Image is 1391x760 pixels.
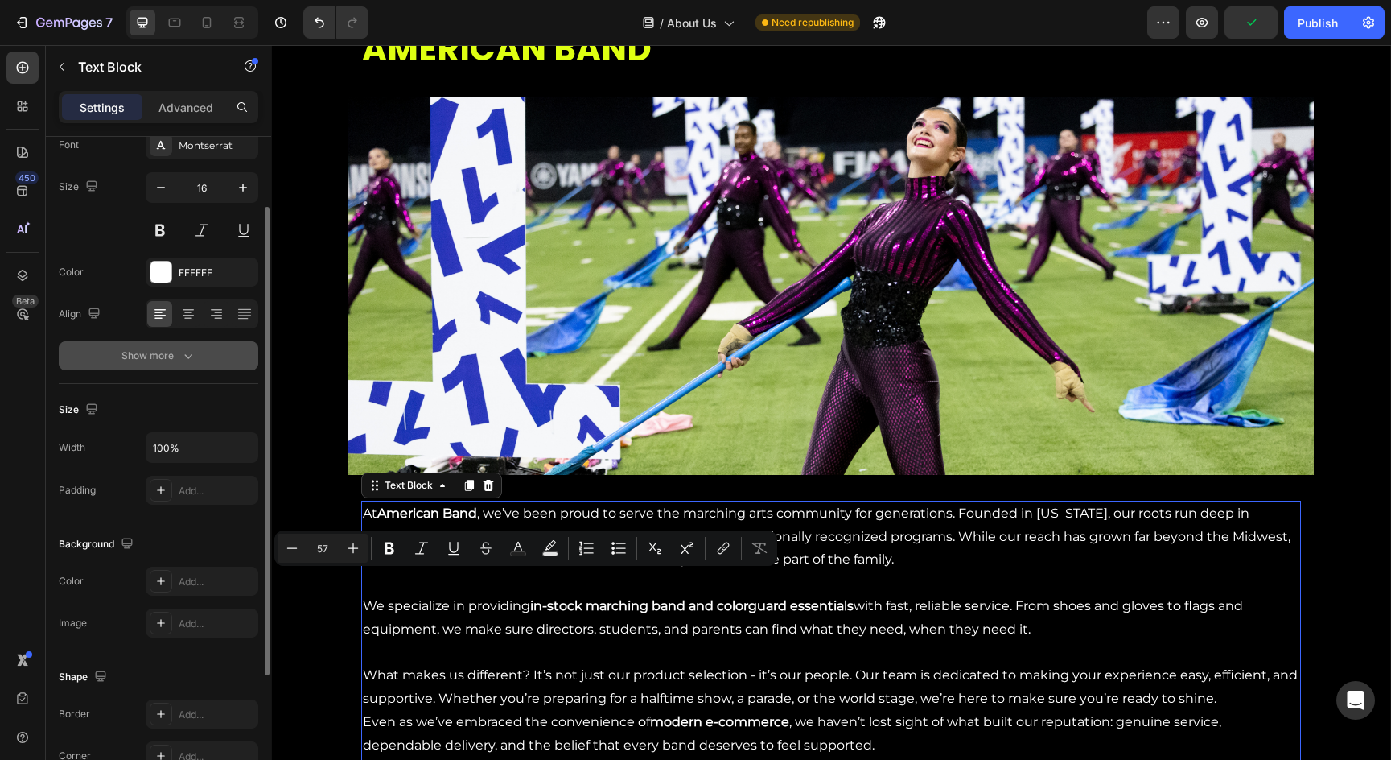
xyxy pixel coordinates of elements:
span: About Us [667,14,717,31]
strong: modern e-commerce [379,669,518,684]
div: Color [59,265,84,279]
div: Add... [179,617,254,631]
button: 7 [6,6,120,39]
div: Rich Text Editor. Editing area: main [90,456,1030,760]
div: Add... [179,708,254,722]
strong: in-stock marching band and colorguard essentials [259,553,582,568]
div: Padding [59,483,96,498]
p: Advanced [158,99,213,116]
div: Size [59,176,101,198]
div: Align [59,304,104,325]
button: Publish [1284,6,1352,39]
div: Beta [12,295,39,308]
div: Text Block [110,433,165,448]
div: Undo/Redo [303,6,368,39]
div: Font [59,138,79,152]
div: Background [59,534,137,556]
strong: American Band [106,461,206,476]
div: Show more [121,348,196,364]
button: Show more [59,341,258,370]
p: We specialize in providing with fast, reliable service. From shoes and gloves to flags and equipm... [92,550,1028,619]
div: FFFFFF [179,266,254,280]
div: Open Intercom Messenger [1336,681,1375,720]
div: Image [59,616,87,630]
div: Border [59,707,90,721]
div: Width [59,440,85,455]
input: Auto [146,433,257,462]
p: 7 [105,13,113,32]
span: / [660,14,664,31]
p: What makes us different? It’s not just our product selection - it’s our people. Our team is dedic... [92,619,1028,666]
div: Color [59,574,84,589]
div: Editor contextual toolbar [274,531,777,566]
p: At , we’ve been proud to serve the marching arts community for generations. Founded in [US_STATE]... [92,457,1028,527]
p: Text Block [78,57,215,76]
div: Publish [1298,14,1338,31]
span: Need republishing [772,15,854,30]
p: Even as we’ve embraced the convenience of , we haven’t lost sight of what built our reputation: g... [92,666,1028,735]
iframe: Design area [271,45,1391,760]
img: gempages_494836571330053237-858d070c-5469-48ce-840e-c6a172afebd0.png [77,52,1043,430]
div: Size [59,399,101,421]
div: Add... [179,575,254,589]
p: Settings [80,99,125,116]
div: 450 [15,171,39,184]
div: Add... [179,484,254,498]
div: Shape [59,667,110,688]
div: Montserrat [179,138,254,153]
